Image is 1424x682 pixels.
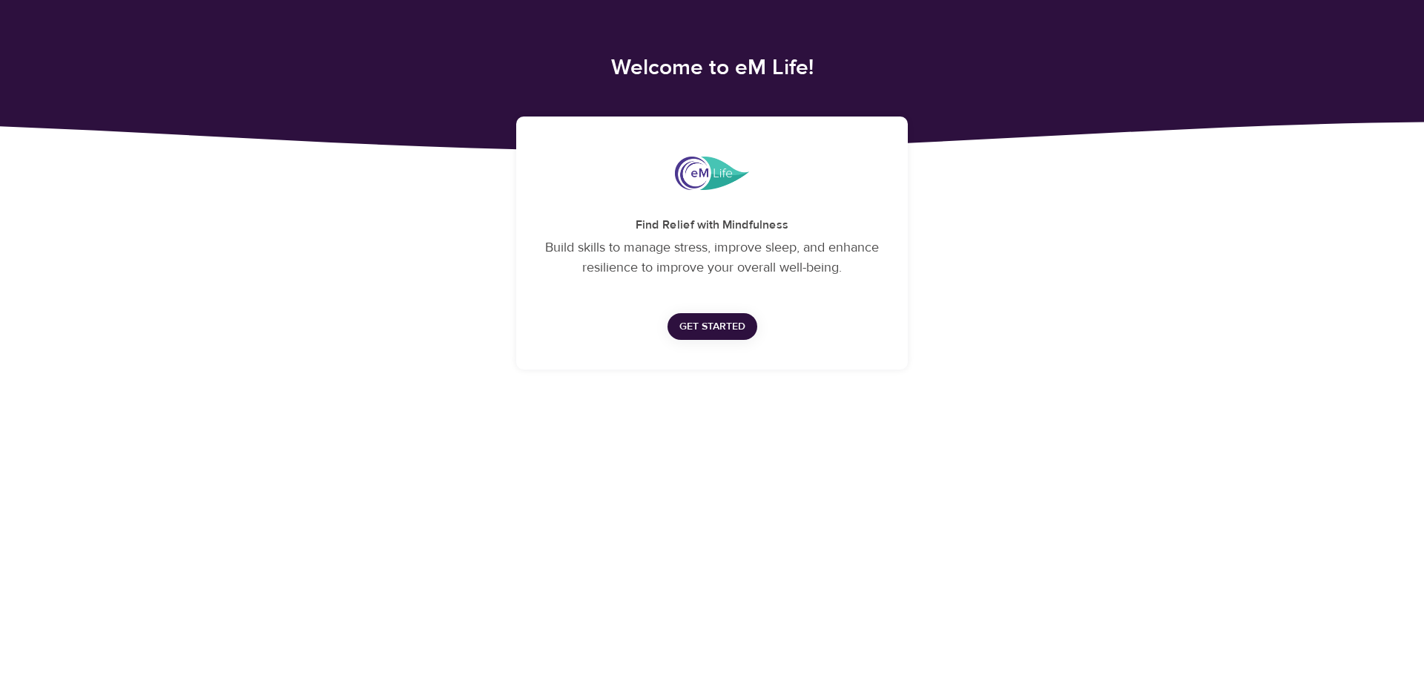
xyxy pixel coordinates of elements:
[534,237,890,278] p: Build skills to manage stress, improve sleep, and enhance resilience to improve your overall well...
[667,313,757,341] button: Get Started
[675,157,749,190] img: eMindful_logo.png
[307,53,1117,81] h4: Welcome to eM Life!
[534,217,890,233] h5: Find Relief with Mindfulness
[679,318,745,336] span: Get Started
